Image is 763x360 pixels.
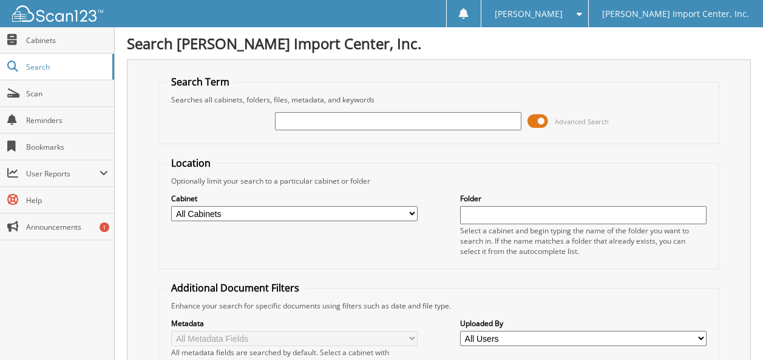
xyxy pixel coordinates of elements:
[26,62,106,72] span: Search
[12,5,103,22] img: scan123-logo-white.svg
[495,10,563,18] span: [PERSON_NAME]
[165,75,236,88] legend: Search Term
[165,156,217,170] legend: Location
[702,302,763,360] iframe: Chat Widget
[171,193,418,204] label: Cabinet
[100,222,109,232] div: 1
[26,222,108,232] span: Announcements
[555,117,609,126] span: Advanced Search
[165,281,305,295] legend: Additional Document Filters
[165,176,712,186] div: Optionally limit your search to a particular cabinet or folder
[26,35,108,45] span: Cabinets
[460,193,707,204] label: Folder
[26,115,108,125] span: Reminders
[26,168,100,179] span: User Reports
[171,318,418,328] label: Metadata
[460,318,707,328] label: Uploaded By
[165,95,712,105] div: Searches all cabinets, folders, files, metadata, and keywords
[26,142,108,152] span: Bookmarks
[165,301,712,311] div: Enhance your search for specific documents using filters such as date and file type.
[26,88,108,99] span: Scan
[127,33,751,53] h1: Search [PERSON_NAME] Import Center, Inc.
[602,10,749,18] span: [PERSON_NAME] Import Center, Inc.
[26,195,108,205] span: Help
[460,225,707,256] div: Select a cabinet and begin typing the name of the folder you want to search in. If the name match...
